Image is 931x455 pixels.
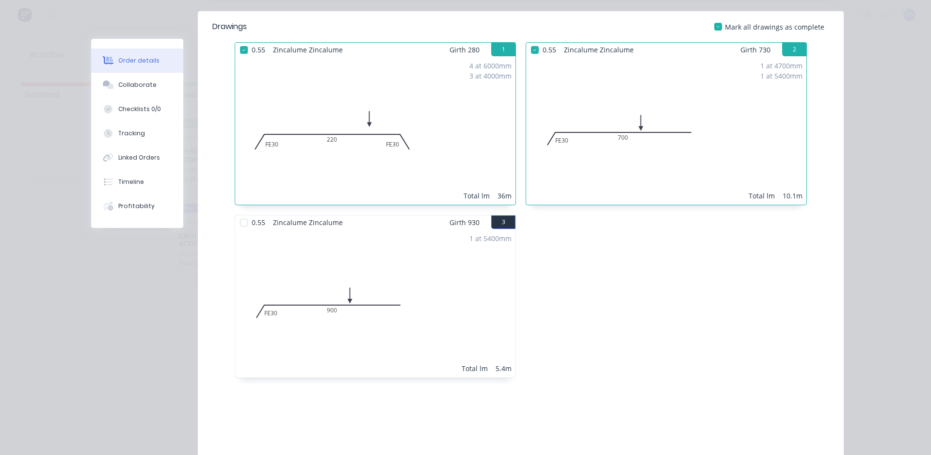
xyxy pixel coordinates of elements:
[760,61,803,71] div: 1 at 4700mm
[91,146,183,170] button: Linked Orders
[740,43,770,57] span: Girth 730
[469,61,512,71] div: 4 at 6000mm
[118,153,160,162] div: Linked Orders
[91,194,183,218] button: Profitability
[491,43,515,56] button: 1
[449,215,480,229] span: Girth 930
[118,56,160,65] div: Order details
[118,81,157,89] div: Collaborate
[496,363,512,374] div: 5.4m
[760,71,803,81] div: 1 at 5400mm
[118,178,144,186] div: Timeline
[449,43,480,57] span: Girth 280
[469,71,512,81] div: 3 at 4000mm
[526,57,806,205] div: 0FE307001 at 4700mm1 at 5400mmTotal lm10.1m
[91,170,183,194] button: Timeline
[749,191,775,201] div: Total lm
[464,191,490,201] div: Total lm
[91,73,183,97] button: Collaborate
[462,363,488,374] div: Total lm
[783,191,803,201] div: 10.1m
[212,21,247,32] div: Drawings
[269,215,347,229] span: Zincalume Zincalume
[560,43,638,57] span: Zincalume Zincalume
[469,233,512,244] div: 1 at 5400mm
[498,191,512,201] div: 36m
[725,22,824,32] span: Mark all drawings as complete
[91,97,183,121] button: Checklists 0/0
[269,43,347,57] span: Zincalume Zincalume
[539,43,560,57] span: 0.55
[91,49,183,73] button: Order details
[491,215,515,229] button: 3
[235,57,515,205] div: 0FE30FE302204 at 6000mm3 at 4000mmTotal lm36m
[118,105,161,114] div: Checklists 0/0
[118,129,145,138] div: Tracking
[91,121,183,146] button: Tracking
[782,43,806,56] button: 2
[118,202,155,211] div: Profitability
[248,215,269,229] span: 0.55
[235,229,515,377] div: 0FE309001 at 5400mmTotal lm5.4m
[248,43,269,57] span: 0.55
